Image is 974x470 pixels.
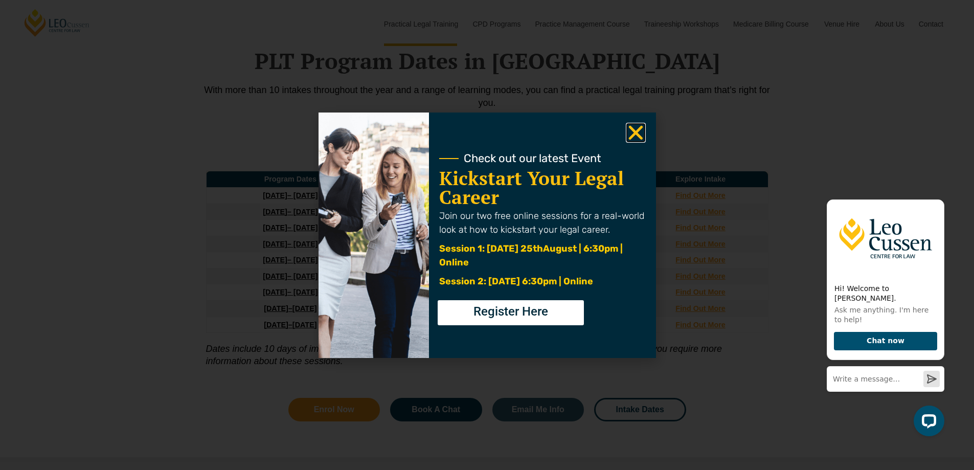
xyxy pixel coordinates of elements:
[438,300,584,325] a: Register Here
[439,243,623,268] span: August | 6:30pm | Online
[819,190,948,444] iframe: LiveChat chat widget
[439,166,624,210] a: Kickstart Your Legal Career
[439,276,593,287] span: Session 2: [DATE] 6:30pm | Online
[626,123,646,143] a: Close
[533,243,543,254] span: th
[439,210,644,235] span: Join our two free online sessions for a real-world look at how to kickstart your legal career.
[464,153,601,164] span: Check out our latest Event
[439,243,533,254] span: Session 1: [DATE] 25
[473,305,548,318] span: Register Here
